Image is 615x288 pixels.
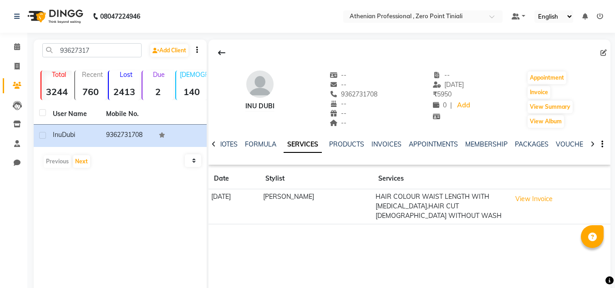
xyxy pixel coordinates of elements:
th: Stylist [260,168,373,189]
strong: 2413 [109,86,140,97]
button: View Album [528,115,564,128]
p: Lost [112,71,140,79]
th: Services [373,168,508,189]
p: [DEMOGRAPHIC_DATA] [180,71,207,79]
img: logo [23,4,86,29]
strong: 3244 [41,86,72,97]
button: View Summary [528,101,573,113]
span: [DATE] [433,81,464,89]
span: -- [330,71,347,79]
span: 9362731708 [330,90,378,98]
td: 9362731708 [101,125,154,147]
a: APPOINTMENTS [409,140,458,148]
td: HAIR COLOUR WAIST LENGTH WITH [MEDICAL_DATA],HAIR CUT [DEMOGRAPHIC_DATA] WITHOUT WASH [373,189,508,224]
span: Inu [53,131,62,139]
p: Recent [79,71,106,79]
span: -- [330,109,347,117]
span: -- [330,100,347,108]
span: | [450,101,452,110]
th: Mobile No. [101,104,154,125]
a: PACKAGES [515,140,549,148]
span: ₹ [433,90,437,98]
img: avatar [246,71,274,98]
button: Appointment [528,71,566,84]
a: NOTES [217,140,238,148]
strong: 2 [142,86,173,97]
span: -- [330,119,347,127]
a: SERVICES [284,136,322,153]
div: Inu Dubi [245,101,274,111]
a: Add Client [150,44,188,57]
p: Due [144,71,173,79]
th: User Name [47,104,101,125]
a: PRODUCTS [329,140,364,148]
th: Date [208,168,260,189]
a: VOUCHERS [556,140,592,148]
iframe: chat widget [577,252,606,279]
td: [PERSON_NAME] [260,189,373,224]
a: MEMBERSHIP [465,140,508,148]
div: Back to Client [212,44,231,61]
a: Add [456,99,472,112]
span: 0 [433,101,447,109]
strong: 140 [176,86,207,97]
span: -- [433,71,450,79]
td: [DATE] [208,189,260,224]
span: -- [330,81,347,89]
span: Dubi [62,131,75,139]
input: Search by Name/Mobile/Email/Code [42,43,142,57]
a: INVOICES [371,140,402,148]
span: 5950 [433,90,452,98]
a: FORMULA [245,140,276,148]
button: Next [73,155,90,168]
p: Total [45,71,72,79]
b: 08047224946 [100,4,140,29]
button: View Invoice [511,192,557,206]
button: Invoice [528,86,550,99]
strong: 760 [75,86,106,97]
